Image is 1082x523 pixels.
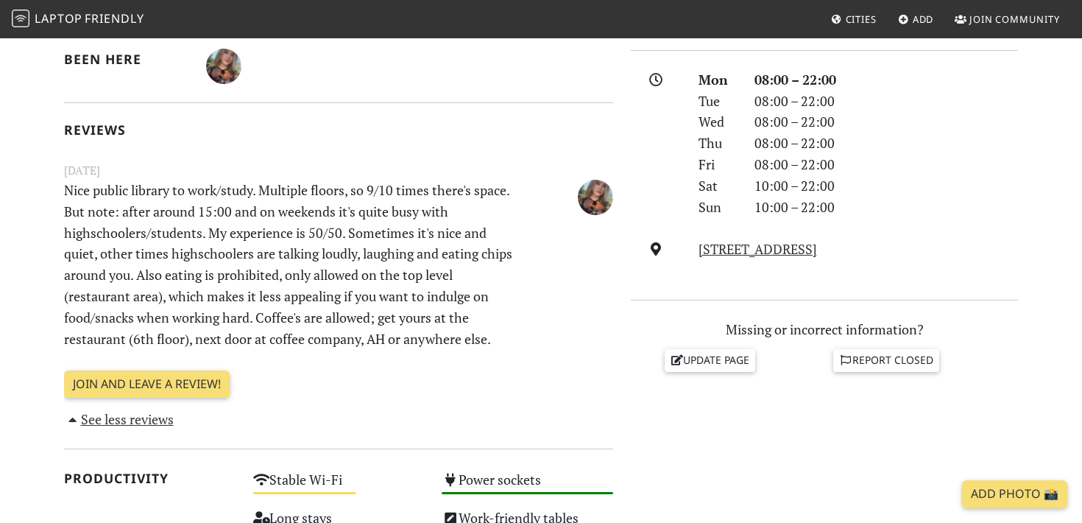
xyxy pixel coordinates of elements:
div: Mon [690,69,746,91]
span: Add [913,13,934,26]
h2: Productivity [64,471,236,486]
a: Update page [665,349,756,371]
a: Join and leave a review! [64,371,230,399]
div: 08:00 – 22:00 [746,91,1027,112]
p: Missing or incorrect information? [631,319,1018,340]
img: 5667-julia.jpg [578,180,613,215]
div: Sat [690,175,746,197]
div: 08:00 – 22:00 [746,133,1027,154]
h2: Reviews [64,122,613,138]
a: Add Photo 📸 [962,480,1067,508]
a: LaptopFriendly LaptopFriendly [12,7,144,32]
span: Laptop [35,10,82,27]
a: [STREET_ADDRESS] [699,240,817,258]
a: Report closed [833,349,939,371]
img: LaptopFriendly [12,10,29,27]
img: 5667-julia.jpg [206,49,241,84]
a: See less reviews [64,410,174,428]
div: Power sockets [433,468,622,505]
div: 10:00 – 22:00 [746,175,1027,197]
p: Nice public library to work/study. Multiple floors, so 9/10 times there's space. But note: after ... [55,180,528,349]
div: Sun [690,197,746,218]
a: Add [892,6,940,32]
h2: Been here [64,52,188,67]
div: Thu [690,133,746,154]
div: Fri [690,154,746,175]
span: Julia Schilder [578,186,613,204]
div: 08:00 – 22:00 [746,111,1027,133]
a: Cities [825,6,883,32]
div: Wed [690,111,746,133]
div: Stable Wi-Fi [244,468,434,505]
div: 08:00 – 22:00 [746,69,1027,91]
a: Join Community [949,6,1066,32]
small: [DATE] [55,161,622,180]
span: Friendly [85,10,144,27]
span: Julia Schilder [206,56,241,74]
span: Cities [846,13,877,26]
div: 10:00 – 22:00 [746,197,1027,218]
div: Tue [690,91,746,112]
div: 08:00 – 22:00 [746,154,1027,175]
span: Join Community [969,13,1060,26]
